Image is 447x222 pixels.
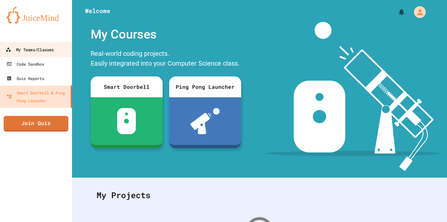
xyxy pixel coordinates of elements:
[6,46,54,54] div: My Teams/Classes
[90,182,429,208] div: My Projects
[7,7,65,24] img: logo-orange.svg
[87,22,244,47] div: My Courses
[190,108,220,134] img: ppl-with-ball.png
[4,116,68,132] a: Join Quiz
[385,7,407,18] div: My Notifications
[265,22,441,171] img: banner-image-my-projects.png
[7,89,68,104] div: Smart Doorbell & Ping Pong Launcher
[7,60,44,68] div: Code Sandbox
[117,108,136,134] img: sdb-white.svg
[169,76,241,97] div: Ping Pong Launcher
[407,5,427,20] div: My Account
[91,76,163,97] div: Smart Doorbell
[87,47,244,71] div: Real-world coding projects. Easily integrated into your Computer Science class.
[7,74,44,82] div: Quiz Reports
